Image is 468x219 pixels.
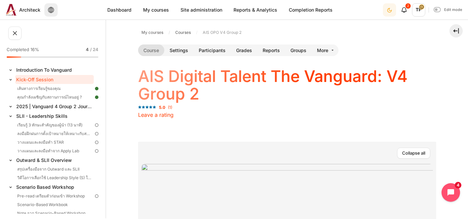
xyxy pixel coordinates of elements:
a: Settings [164,44,193,56]
span: 4 [86,46,89,53]
span: Collapse [7,157,14,164]
div: Dark Mode [384,3,395,17]
a: Completion Reports [284,3,338,16]
a: Reports [257,44,285,56]
a: สรุปเครื่องมือจาก Outward และ SLII [15,165,94,173]
span: Collapse [7,76,14,83]
a: More [312,44,338,56]
img: To do [94,131,100,137]
span: Collapse [7,113,14,119]
a: Participants [193,44,231,56]
img: Done [94,86,100,92]
a: Reports & Analytics [229,3,282,16]
span: Courses [175,30,191,36]
a: Course [138,44,164,56]
a: เส้นทางการเรียนรู้ของคุณ [15,85,94,93]
a: เรียนรู้ 3 ทักษะสำคัญของผู้นำ (13 นาที) [15,121,94,129]
span: TP [412,3,425,17]
a: User menu [412,3,425,17]
a: Grades [231,44,257,56]
img: Architeck [6,4,17,16]
a: ลงมือฝึกฝนการตั้งเป้าหมายให้เหมาะกับสมาชิกทีม [15,130,94,138]
img: To do [94,139,100,145]
a: Collapse all [397,148,430,159]
a: Outward & SLII Overview [15,156,94,165]
span: Collapse [7,67,14,73]
a: My courses [139,29,166,36]
img: To do [94,148,100,154]
span: AIS OPO V4 Group 2 [203,30,241,36]
a: Dashboard [102,3,136,16]
a: Note จาก Scenario-Based Workshop [15,209,94,217]
span: Architeck [19,6,40,13]
span: Collapse [7,184,14,190]
a: Kick-Off Session [15,75,94,84]
span: 5.0 [159,105,165,110]
span: Collapse [7,103,14,110]
a: Site administration [176,3,227,16]
a: Courses [173,29,193,36]
a: Architeck Architeck [3,4,40,16]
button: Languages [44,3,58,17]
a: My courses [138,3,174,16]
nav: Navigation bar [138,27,436,38]
a: Scenario Based Workshop [15,183,94,191]
span: My courses [141,30,163,36]
button: Light Mode Dark Mode [383,3,396,17]
a: Completed 16% 4 / 24 [7,45,101,64]
h1: AIS Digital Talent The Vanguard: V4 Group 2 [138,68,436,103]
a: วางแผนและลงมือทำจาก Apply Lab [15,147,94,155]
span: Completed 16% [7,46,39,53]
div: 2 [405,3,411,9]
a: AIS OPO V4 Group 2 [200,29,244,36]
a: วิดีโอการเลือกใช้ Leadership Style (S) ให้เหมาะกับลูกทีมแต่ละ D [15,174,94,182]
a: Scenario-Based Workbook [15,201,94,209]
span: (1) [168,105,172,110]
span: / 24 [90,46,98,53]
span: Collapse all [402,150,425,157]
div: Show notification window with 2 new notifications [397,3,411,17]
a: SLII - Leadership Skills [15,111,94,120]
div: 16% [7,56,21,58]
a: Pre-read เตรียมตัวก่อนเข้า Workshop [15,192,94,200]
a: Groups [285,44,312,56]
a: Introduction To Vanguard [15,65,94,74]
img: Done [94,94,100,100]
a: วางแผนและลงมือทำ STAR [15,138,94,146]
a: 5.0(1) [138,104,172,110]
a: Leave a rating [138,111,174,118]
a: 2025 | Vanguard 4 Group 2 Journey in Feb-Mar [15,102,94,111]
img: To do [94,193,100,199]
img: To do [94,122,100,128]
a: คุณกำลังเผชิญกับสถานการณ์ไหนอยู่ ? [15,93,94,101]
